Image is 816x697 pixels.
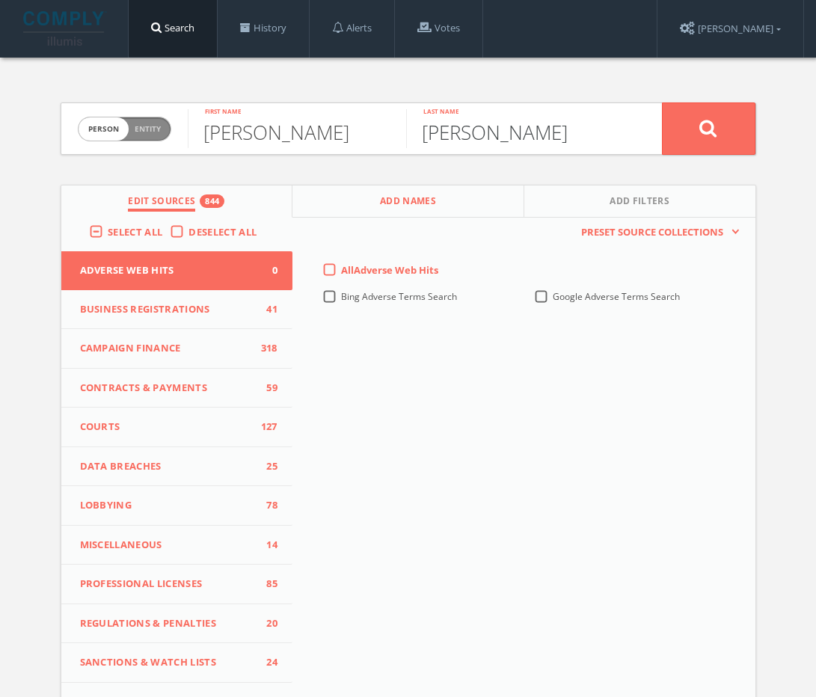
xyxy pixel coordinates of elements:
span: 41 [255,302,277,317]
button: Lobbying78 [61,486,292,526]
span: 24 [255,655,277,670]
button: Add Filters [524,185,755,218]
span: 78 [255,498,277,513]
span: Miscellaneous [80,538,255,553]
span: All Adverse Web Hits [341,263,438,277]
span: Regulations & Penalties [80,616,255,631]
img: illumis [23,11,107,46]
span: Select All [108,225,162,239]
span: 127 [255,420,277,435]
span: Professional Licenses [80,577,255,592]
button: Contracts & Payments59 [61,369,292,408]
button: Courts127 [61,408,292,447]
span: Data Breaches [80,459,255,474]
span: Preset Source Collections [574,225,731,240]
span: Add Filters [610,194,669,212]
span: 0 [255,263,277,278]
span: Bing Adverse Terms Search [341,290,457,303]
button: Adverse Web Hits0 [61,251,292,290]
span: 318 [255,341,277,356]
span: Deselect All [188,225,257,239]
div: 844 [200,194,224,208]
span: Lobbying [80,498,255,513]
button: Campaign Finance318 [61,329,292,369]
span: 14 [255,538,277,553]
button: Regulations & Penalties20 [61,604,292,644]
button: Preset Source Collections [574,225,740,240]
span: Edit Sources [128,194,195,212]
span: Campaign Finance [80,341,255,356]
span: Business Registrations [80,302,255,317]
span: Entity [135,123,161,135]
button: Add Names [292,185,524,218]
span: 85 [255,577,277,592]
span: Contracts & Payments [80,381,255,396]
button: Edit Sources844 [61,185,293,218]
button: Sanctions & Watch Lists24 [61,643,292,683]
span: 25 [255,459,277,474]
span: Courts [80,420,255,435]
span: Sanctions & Watch Lists [80,655,255,670]
button: Business Registrations41 [61,290,292,330]
span: Add Names [380,194,436,212]
span: 59 [255,381,277,396]
span: Google Adverse Terms Search [553,290,680,303]
button: Professional Licenses85 [61,565,292,604]
button: Miscellaneous14 [61,526,292,565]
span: 20 [255,616,277,631]
span: person [79,117,129,141]
span: Adverse Web Hits [80,263,255,278]
button: Data Breaches25 [61,447,292,487]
